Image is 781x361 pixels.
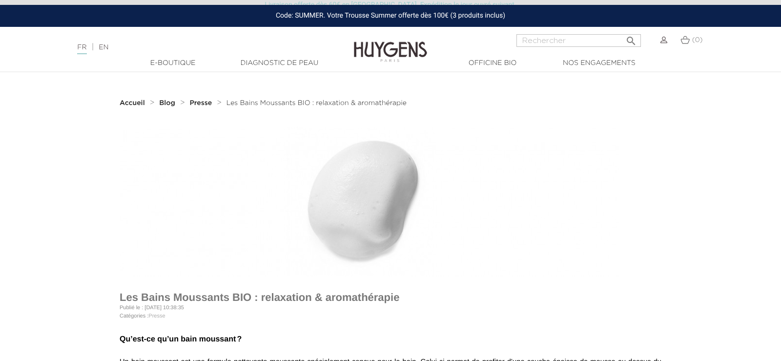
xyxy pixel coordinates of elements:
strong: Blog [159,100,175,106]
a: Diagnostic de peau [230,58,328,68]
a: Nos engagements [550,58,648,68]
a: Presse [189,99,214,107]
p: Publié le : [DATE] 10:38:35 Catégories : [120,304,661,320]
span: Les Bains Moussants BIO : relaxation & aromathérapie [226,100,407,106]
a: E-Boutique [124,58,222,68]
span: Qu’est-ce qu’un bain moussant ? [120,335,242,343]
button:  [622,31,640,44]
a: Officine Bio [444,58,541,68]
input: Rechercher [516,34,641,47]
a: Accueil [120,99,147,107]
span: (0) [692,37,703,43]
a: FR [77,44,86,54]
a: Les Bains Moussants BIO : relaxation & aromathérapie [226,99,407,107]
a: Blog [159,99,178,107]
strong: Presse [189,100,212,106]
div: | [72,42,318,53]
img: Les Bains Moussants BIO : relaxation & aromathérapie [120,127,619,276]
a: EN [99,44,108,51]
img: Huygens [354,26,427,64]
a: Presse [148,313,165,319]
strong: Accueil [120,100,145,106]
i:  [625,32,637,44]
h1: Les Bains Moussants BIO : relaxation & aromathérapie [120,291,661,304]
